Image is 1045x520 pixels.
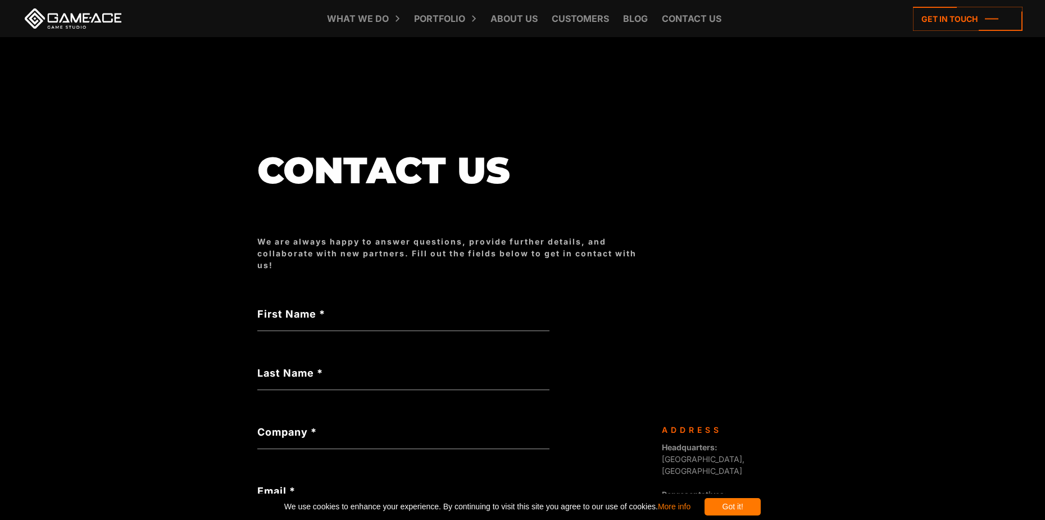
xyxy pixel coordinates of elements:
label: Company * [257,424,549,440]
label: Last Name * [257,365,549,381]
label: First Name * [257,306,549,322]
div: We are always happy to answer questions, provide further details, and collaborate with new partne... [257,236,651,272]
strong: Headquarters: [662,442,717,452]
strong: Representatives: [662,490,727,499]
span: We use cookies to enhance your experience. By continuing to visit this site you agree to our use ... [284,498,690,516]
div: Address [662,424,780,436]
h1: Contact us [257,150,651,191]
div: Got it! [705,498,761,516]
span: [GEOGRAPHIC_DATA], [GEOGRAPHIC_DATA] [662,442,744,476]
label: Email * [257,483,549,499]
a: Get in touch [913,7,1023,31]
a: More info [658,502,690,511]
